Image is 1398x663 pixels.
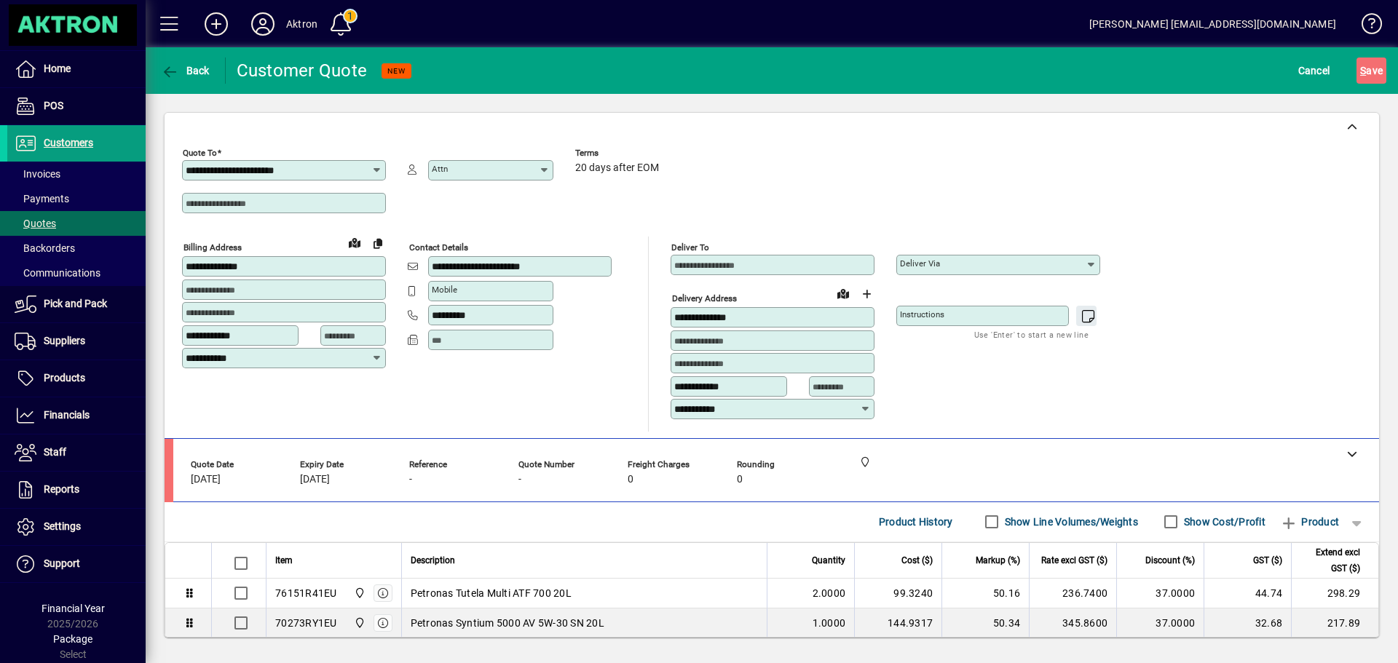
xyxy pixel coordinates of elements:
span: Settings [44,520,81,532]
mat-label: Instructions [900,309,944,319]
span: Suppliers [44,335,85,346]
label: Show Line Volumes/Weights [1002,515,1138,529]
span: Item [275,552,293,568]
span: Payments [15,193,69,205]
span: Quantity [812,552,845,568]
button: Choose address [855,282,878,306]
span: Package [53,633,92,645]
a: Quotes [7,211,146,236]
mat-label: Attn [432,164,448,174]
div: 70273RY1EU [275,616,337,630]
span: Terms [575,148,663,158]
span: - [409,474,412,485]
td: 32.68 [1204,608,1291,638]
a: View on map [832,282,855,305]
td: 217.89 [1291,608,1378,638]
span: Product [1280,510,1339,533]
td: 44.74 [1204,579,1291,608]
button: Copy to Delivery address [366,231,390,255]
button: Back [157,57,213,84]
span: - [518,474,521,485]
a: Pick and Pack [7,286,146,322]
a: Staff [7,434,146,471]
span: Reports [44,483,79,495]
span: Discount (%) [1145,552,1195,568]
span: Description [411,552,455,568]
span: Product History [879,510,953,533]
button: Product History [873,509,959,535]
span: [DATE] [300,474,330,485]
span: NEW [387,66,406,76]
a: Suppliers [7,323,146,360]
span: Markup (%) [976,552,1020,568]
span: Petronas Tutela Multi ATF 700 20L [411,586,572,600]
span: Financials [44,409,90,421]
span: Invoices [15,168,60,180]
div: 76151R41EU [275,586,337,600]
div: Customer Quote [237,59,368,82]
a: Invoices [7,162,146,186]
span: [DATE] [191,474,221,485]
div: [PERSON_NAME] [EMAIL_ADDRESS][DOMAIN_NAME] [1089,12,1336,36]
mat-label: Deliver via [900,258,940,269]
mat-label: Quote To [183,148,217,158]
span: 20 days after EOM [575,162,659,174]
span: Pick and Pack [44,298,107,309]
span: Products [44,372,85,384]
span: Support [44,557,80,569]
span: Back [161,65,210,76]
span: Communications [15,267,100,279]
a: Communications [7,261,146,285]
span: Backorders [15,242,75,254]
button: Product [1273,509,1346,535]
a: Reports [7,472,146,508]
td: 99.3240 [854,579,941,608]
button: Save [1356,57,1386,84]
td: 37.0000 [1116,608,1204,638]
span: GST ($) [1253,552,1282,568]
span: 0 [628,474,633,485]
a: Financials [7,397,146,434]
span: Financial Year [42,603,105,614]
a: POS [7,88,146,124]
td: 37.0000 [1116,579,1204,608]
a: View on map [343,231,366,254]
span: POS [44,100,63,111]
a: Support [7,546,146,582]
span: Petronas Syntium 5000 AV 5W-30 SN 20L [411,616,604,630]
span: Cost ($) [901,552,933,568]
span: Customers [44,137,93,148]
mat-hint: Use 'Enter' to start a new line [974,326,1089,343]
span: 2.0000 [813,586,846,600]
a: Payments [7,186,146,211]
span: Quotes [15,218,56,229]
div: 236.7400 [1038,586,1107,600]
a: Backorders [7,236,146,261]
span: 1.0000 [813,616,846,630]
span: Rate excl GST ($) [1041,552,1107,568]
mat-label: Mobile [432,285,457,295]
label: Show Cost/Profit [1181,515,1265,529]
a: Products [7,360,146,397]
span: Extend excl GST ($) [1300,544,1360,576]
span: Cancel [1298,59,1330,82]
span: S [1360,65,1366,76]
button: Profile [240,11,286,37]
span: Home [44,63,71,74]
a: Knowledge Base [1351,3,1380,50]
app-page-header-button: Back [146,57,226,84]
td: 144.9317 [854,608,941,638]
td: 50.34 [941,608,1029,638]
button: Cancel [1295,57,1334,84]
td: 298.29 [1291,579,1378,608]
a: Settings [7,509,146,545]
button: Add [193,11,240,37]
div: 345.8600 [1038,616,1107,630]
div: Aktron [286,12,317,36]
span: Staff [44,446,66,458]
a: Home [7,51,146,87]
mat-label: Deliver To [671,242,709,253]
td: 50.16 [941,579,1029,608]
span: ave [1360,59,1383,82]
span: 0 [737,474,743,485]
